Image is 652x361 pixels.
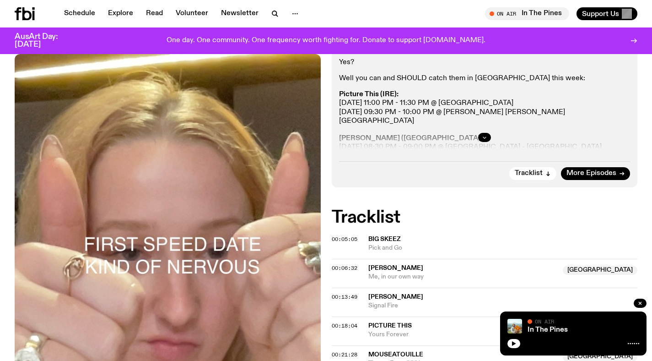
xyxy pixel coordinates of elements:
a: Volunteer [170,7,214,20]
button: 00:21:28 [332,352,357,357]
span: More Episodes [566,170,616,177]
span: Support Us [582,10,619,18]
span: 00:18:04 [332,322,357,329]
span: Mouseatouille [368,351,423,358]
button: 00:05:05 [332,237,357,242]
span: [PERSON_NAME] [368,294,423,300]
a: Explore [102,7,139,20]
span: [PERSON_NAME] [368,265,423,271]
a: More Episodes [561,167,630,180]
a: Read [140,7,168,20]
span: 00:21:28 [332,351,357,358]
span: Signal Fire [368,301,638,310]
span: Yours Forever [368,330,638,339]
span: Me, in our own way [368,273,558,281]
button: Tracklist [509,167,556,180]
button: 00:06:32 [332,266,357,271]
a: In The Pines [528,326,568,334]
span: 00:06:32 [332,264,357,272]
span: Big Skeez [368,236,401,242]
p: One day. One community. One frequency worth fighting for. Donate to support [DOMAIN_NAME]. [167,37,485,45]
a: Schedule [59,7,101,20]
span: Picture This [368,323,412,329]
button: On AirIn The Pines [485,7,569,20]
h3: AusArt Day: [DATE] [15,33,73,49]
p: Well you can and SHOULD catch them in [GEOGRAPHIC_DATA] this week: [339,74,630,83]
span: [GEOGRAPHIC_DATA] [563,266,637,275]
span: On Air [535,318,554,324]
button: 00:18:04 [332,323,357,328]
button: 00:13:49 [332,295,357,300]
h2: Tracklist [332,209,638,226]
button: Support Us [577,7,637,20]
span: Tracklist [515,170,543,177]
span: Pick and Go [368,244,638,252]
a: Newsletter [216,7,264,20]
span: 00:13:49 [332,293,357,301]
p: Yes? [339,58,630,67]
strong: Picture This (IRE): [339,91,399,98]
span: 00:05:05 [332,235,357,243]
p: [DATE] 11:00 PM - 11:30 PM @ [GEOGRAPHIC_DATA] [DATE] 09:30 PM - 10:00 PM @ [PERSON_NAME] [PERSON... [339,90,630,205]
